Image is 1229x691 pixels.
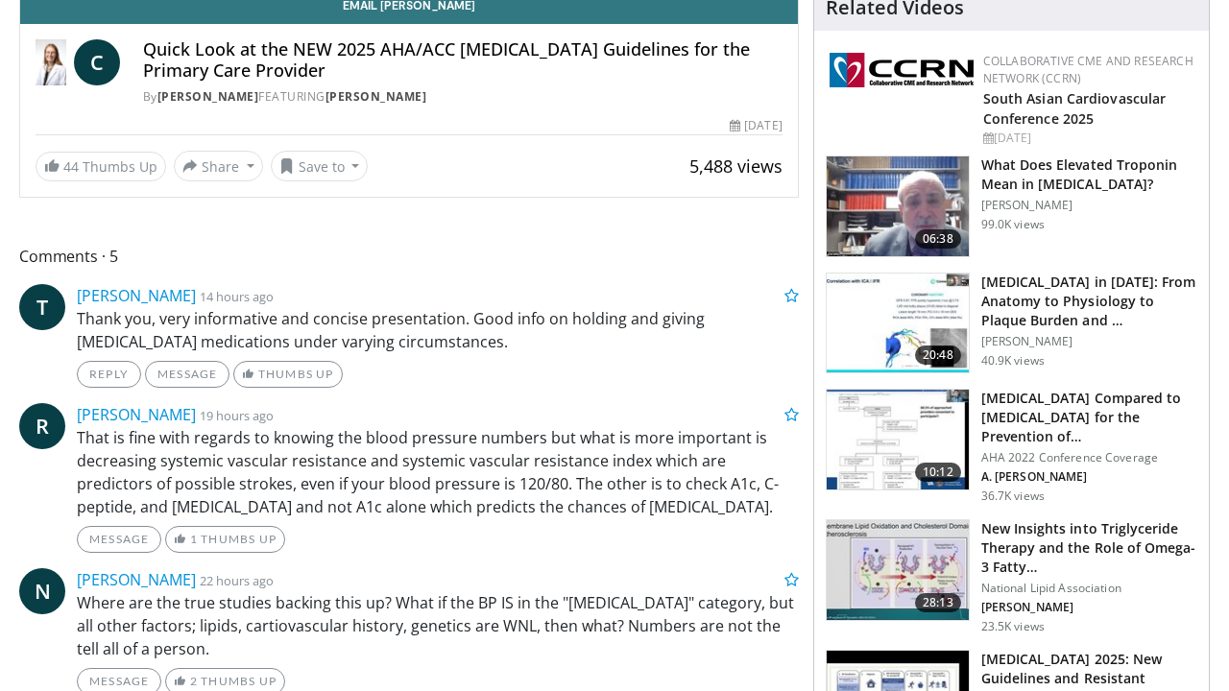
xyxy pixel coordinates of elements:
[981,519,1197,577] h3: New Insights into Triglyceride Therapy and the Role of Omega-3 Fatty…
[325,88,427,105] a: [PERSON_NAME]
[19,568,65,614] a: N
[143,39,783,81] h4: Quick Look at the NEW 2025 AHA/ACC [MEDICAL_DATA] Guidelines for the Primary Care Provider
[981,217,1045,232] p: 99.0K views
[190,532,198,546] span: 1
[19,403,65,449] a: R
[143,88,783,106] div: By FEATURING
[981,389,1197,446] h3: [MEDICAL_DATA] Compared to [MEDICAL_DATA] for the Prevention of…
[915,229,961,249] span: 06:38
[915,593,961,612] span: 28:13
[19,284,65,330] a: T
[145,361,229,388] a: Message
[983,53,1193,86] a: Collaborative CME and Research Network (CCRN)
[981,155,1197,194] h3: What Does Elevated Troponin Mean in [MEDICAL_DATA]?
[826,155,1197,257] a: 06:38 What Does Elevated Troponin Mean in [MEDICAL_DATA]? [PERSON_NAME] 99.0K views
[981,334,1197,349] p: [PERSON_NAME]
[165,526,285,553] a: 1 Thumbs Up
[157,88,259,105] a: [PERSON_NAME]
[36,39,66,85] img: Dr. Catherine P. Benziger
[689,155,783,178] span: 5,488 views
[233,361,342,388] a: Thumbs Up
[827,156,969,256] img: 98daf78a-1d22-4ebe-927e-10afe95ffd94.150x105_q85_crop-smart_upscale.jpg
[74,39,120,85] a: C
[981,619,1045,634] p: 23.5K views
[77,285,196,306] a: [PERSON_NAME]
[200,407,274,424] small: 19 hours ago
[200,288,274,305] small: 14 hours ago
[915,345,961,365] span: 20:48
[63,157,79,176] span: 44
[826,273,1197,374] a: 20:48 [MEDICAL_DATA] in [DATE]: From Anatomy to Physiology to Plaque Burden and … [PERSON_NAME] 4...
[981,600,1197,615] p: [PERSON_NAME]
[77,361,141,388] a: Reply
[981,488,1045,504] p: 36.7K views
[981,353,1045,369] p: 40.9K views
[983,130,1193,147] div: [DATE]
[981,198,1197,213] p: [PERSON_NAME]
[174,151,263,181] button: Share
[981,273,1197,330] h3: [MEDICAL_DATA] in [DATE]: From Anatomy to Physiology to Plaque Burden and …
[271,151,369,181] button: Save to
[19,244,799,269] span: Comments 5
[981,581,1197,596] p: National Lipid Association
[36,152,166,181] a: 44 Thumbs Up
[827,390,969,489] img: 7c0f9b53-1609-4588-8498-7cac8464d722.150x105_q85_crop-smart_upscale.jpg
[190,674,198,688] span: 2
[77,569,196,590] a: [PERSON_NAME]
[827,274,969,373] img: 823da73b-7a00-425d-bb7f-45c8b03b10c3.150x105_q85_crop-smart_upscale.jpg
[200,572,274,589] small: 22 hours ago
[830,53,974,87] img: a04ee3ba-8487-4636-b0fb-5e8d268f3737.png.150x105_q85_autocrop_double_scale_upscale_version-0.2.png
[983,89,1167,128] a: South Asian Cardiovascular Conference 2025
[77,426,799,518] p: That is fine with regards to knowing the blood pressure numbers but what is more important is dec...
[827,520,969,620] img: 45ea033d-f728-4586-a1ce-38957b05c09e.150x105_q85_crop-smart_upscale.jpg
[77,307,799,353] p: Thank you, very informative and concise presentation. Good info on holding and giving [MEDICAL_DA...
[77,591,799,660] p: Where are the true studies backing this up? What if the BP IS in the "[MEDICAL_DATA]" category, b...
[826,519,1197,634] a: 28:13 New Insights into Triglyceride Therapy and the Role of Omega-3 Fatty… National Lipid Associ...
[915,463,961,482] span: 10:12
[826,389,1197,504] a: 10:12 [MEDICAL_DATA] Compared to [MEDICAL_DATA] for the Prevention of… AHA 2022 Conference Covera...
[981,469,1197,485] p: A. [PERSON_NAME]
[730,117,782,134] div: [DATE]
[981,450,1197,465] p: AHA 2022 Conference Coverage
[77,526,161,553] a: Message
[77,404,196,425] a: [PERSON_NAME]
